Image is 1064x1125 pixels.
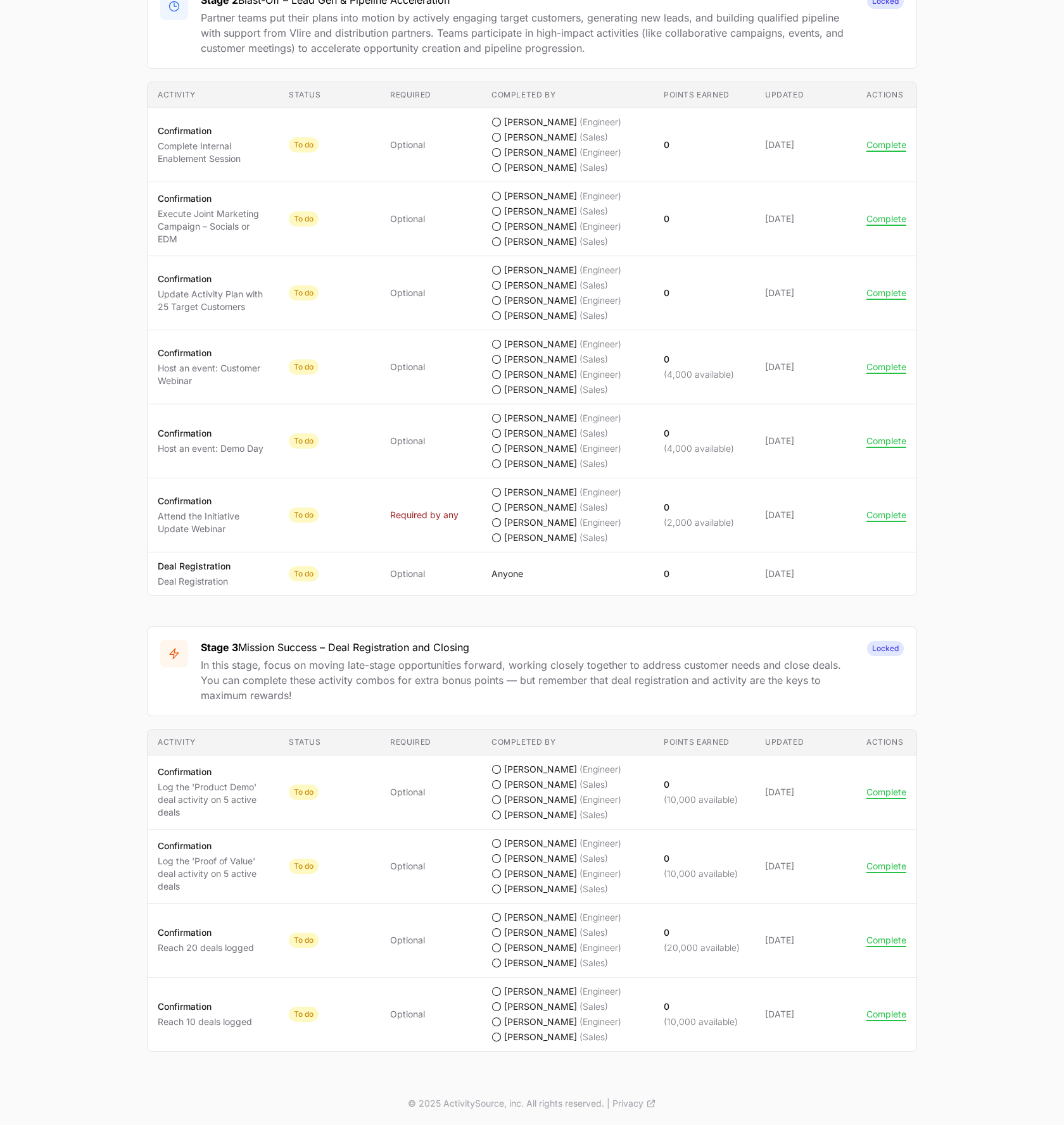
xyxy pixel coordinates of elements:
span: [DATE] [765,1008,846,1021]
span: [PERSON_NAME] [504,131,577,144]
span: [DATE] [765,435,846,447]
span: [PERSON_NAME] [504,235,577,248]
span: [PERSON_NAME] [504,911,577,924]
th: Points earned [654,82,755,108]
th: Points earned [654,730,755,755]
span: [PERSON_NAME] [504,190,577,202]
th: Activity [148,82,279,108]
p: Complete Internal Enablement Session [158,140,269,165]
span: (Engineer) [579,442,621,455]
span: [PERSON_NAME] [504,146,577,159]
p: Deal Registration [158,560,231,573]
span: [PERSON_NAME] [504,457,577,470]
p: © 2025 ActivitySource, inc. All rights reserved. [408,1097,604,1110]
span: [PERSON_NAME] [504,837,577,850]
p: 0 [664,287,669,299]
span: (Sales) [579,957,608,969]
p: 0 [664,501,734,514]
span: (Engineer) [579,264,621,277]
span: (Sales) [579,926,608,939]
th: Updated [755,730,856,755]
th: Actions [856,730,916,755]
span: [PERSON_NAME] [504,442,577,455]
span: (Engineer) [579,793,621,806]
p: Confirmation [158,192,269,205]
span: [DATE] [765,860,846,873]
span: Optional [390,1008,425,1021]
span: [PERSON_NAME] [504,309,577,322]
span: | [607,1097,610,1110]
span: [DATE] [765,786,846,799]
p: Confirmation [158,427,263,440]
span: (Engineer) [579,294,621,307]
span: [PERSON_NAME] [504,427,577,440]
span: Optional [390,139,425,151]
span: (Engineer) [579,516,621,529]
span: [PERSON_NAME] [504,867,577,880]
span: (Sales) [579,427,608,440]
p: In this stage, focus on moving late-stage opportunities forward, working closely together to addr... [201,657,854,703]
span: [PERSON_NAME] [504,279,577,292]
span: [PERSON_NAME] [504,383,577,396]
span: (Engineer) [579,763,621,776]
a: Privacy [612,1097,656,1110]
span: [DATE] [765,287,846,299]
p: Host an event: Customer Webinar [158,362,269,387]
span: Optional [390,568,425,580]
button: Complete [866,287,906,299]
span: [PERSON_NAME] [504,926,577,939]
p: Confirmation [158,347,269,359]
span: Optional [390,361,425,373]
button: Complete [866,935,906,946]
span: [PERSON_NAME] [504,1000,577,1013]
p: Confirmation [158,926,254,939]
span: [PERSON_NAME] [504,531,577,544]
p: (10,000 available) [664,1016,738,1028]
span: (Sales) [579,309,608,322]
span: (Engineer) [579,911,621,924]
span: (Sales) [579,131,608,144]
button: Complete [866,435,906,447]
span: [PERSON_NAME] [504,809,577,821]
p: (10,000 available) [664,793,738,806]
p: (2,000 available) [664,516,734,529]
h3: Mission Success – Deal Registration and Closing [201,640,854,655]
span: (Sales) [579,161,608,174]
span: [PERSON_NAME] [504,338,577,351]
p: Confirmation [158,1000,252,1013]
p: Confirmation [158,125,269,137]
span: (Sales) [579,809,608,821]
span: (Engineer) [579,368,621,381]
p: (10,000 available) [664,867,738,880]
span: [PERSON_NAME] [504,516,577,529]
th: Activity [148,730,279,755]
span: (Engineer) [579,190,621,202]
p: Anyone [491,568,523,580]
span: (Engineer) [579,220,621,233]
p: Execute Joint Marketing Campaign – Socials or EDM [158,208,269,246]
span: (Sales) [579,353,608,366]
span: [PERSON_NAME] [504,486,577,499]
span: [PERSON_NAME] [504,778,577,791]
p: 0 [664,778,738,791]
button: Complete [866,786,906,798]
span: [PERSON_NAME] [504,294,577,307]
span: (Sales) [579,205,608,218]
th: Status [279,82,380,108]
span: (Sales) [579,883,608,895]
span: (Engineer) [579,116,621,128]
span: (Sales) [579,1031,608,1043]
span: [PERSON_NAME] [504,205,577,218]
button: Complete [866,1009,906,1020]
p: 0 [664,926,740,939]
span: Optional [390,287,425,299]
span: Stage 3 [201,641,238,654]
span: [PERSON_NAME] [504,985,577,998]
span: Required by any [390,509,459,521]
span: [PERSON_NAME] [504,1031,577,1043]
span: (Sales) [579,383,608,396]
p: 0 [664,213,669,225]
span: (Sales) [579,852,608,865]
span: [PERSON_NAME] [504,501,577,514]
span: (Sales) [579,1000,608,1013]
